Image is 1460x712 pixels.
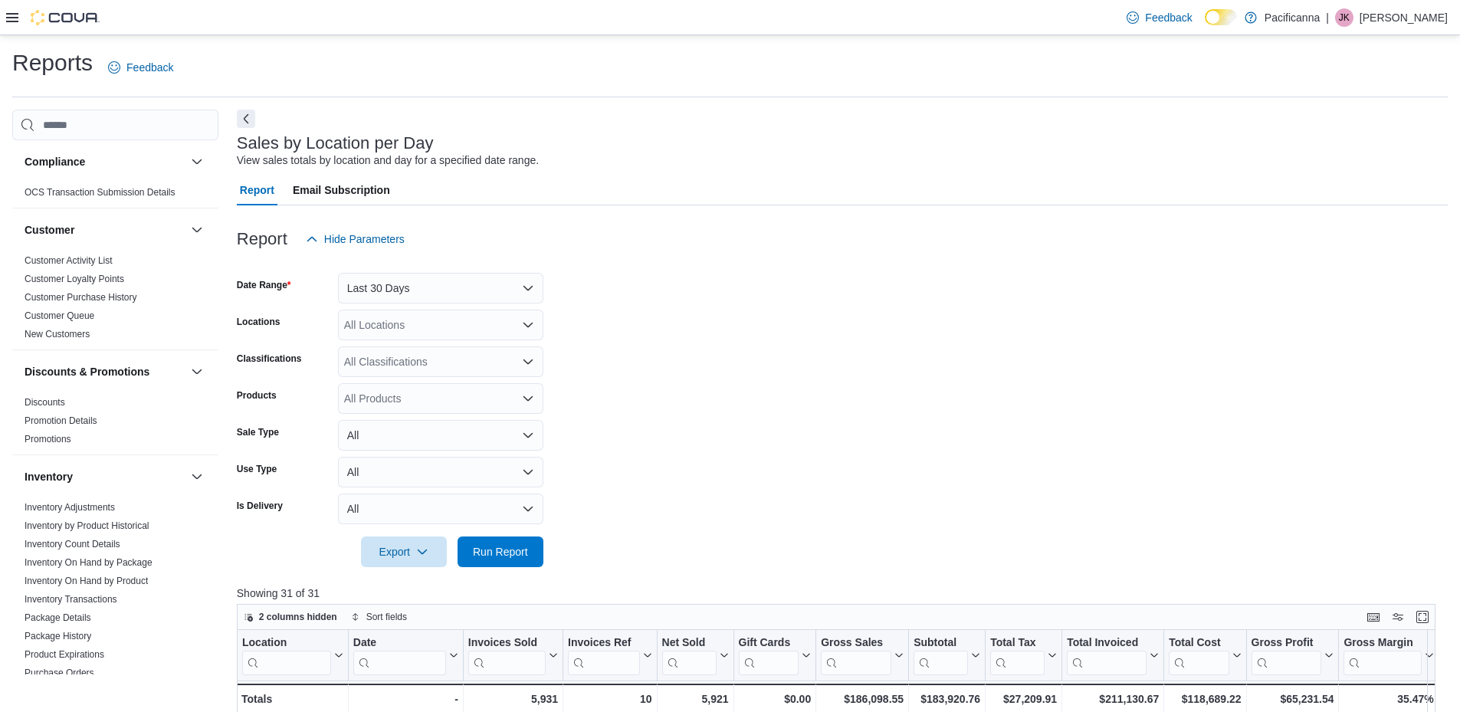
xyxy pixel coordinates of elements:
[914,636,980,675] button: Subtotal
[914,690,980,708] div: $183,920.76
[25,154,85,169] h3: Compliance
[661,690,728,708] div: 5,921
[25,273,124,285] span: Customer Loyalty Points
[25,575,148,587] span: Inventory On Hand by Product
[338,420,543,451] button: All
[25,329,90,340] a: New Customers
[1169,636,1229,651] div: Total Cost
[237,463,277,475] label: Use Type
[990,636,1045,651] div: Total Tax
[1344,636,1421,651] div: Gross Margin
[353,636,458,675] button: Date
[242,636,343,675] button: Location
[1344,636,1433,675] button: Gross Margin
[25,539,120,550] a: Inventory Count Details
[468,636,546,675] div: Invoices Sold
[25,648,104,661] span: Product Expirations
[990,636,1057,675] button: Total Tax
[1145,10,1192,25] span: Feedback
[25,415,97,427] span: Promotion Details
[1120,2,1198,33] a: Feedback
[12,183,218,208] div: Compliance
[237,279,291,291] label: Date Range
[738,636,811,675] button: Gift Cards
[353,636,446,651] div: Date
[1067,690,1159,708] div: $211,130.67
[353,636,446,675] div: Date
[468,636,546,651] div: Invoices Sold
[237,426,279,438] label: Sale Type
[1364,608,1383,626] button: Keyboard shortcuts
[25,222,74,238] h3: Customer
[1344,690,1433,708] div: 35.47%
[25,292,137,303] a: Customer Purchase History
[25,222,185,238] button: Customer
[25,364,185,379] button: Discounts & Promotions
[237,230,287,248] h3: Report
[1326,8,1329,27] p: |
[738,636,799,651] div: Gift Cards
[240,175,274,205] span: Report
[242,636,331,675] div: Location
[1413,608,1432,626] button: Enter fullscreen
[1265,8,1320,27] p: Pacificanna
[25,520,149,532] span: Inventory by Product Historical
[990,690,1057,708] div: $27,209.91
[25,274,124,284] a: Customer Loyalty Points
[568,636,651,675] button: Invoices Ref
[1067,636,1147,651] div: Total Invoiced
[238,608,343,626] button: 2 columns hidden
[25,576,148,586] a: Inventory On Hand by Product
[237,110,255,128] button: Next
[25,396,65,408] span: Discounts
[522,319,534,331] button: Open list of options
[366,611,407,623] span: Sort fields
[237,586,1448,601] p: Showing 31 of 31
[1067,636,1159,675] button: Total Invoiced
[1251,636,1321,675] div: Gross Profit
[237,153,539,169] div: View sales totals by location and day for a specified date range.
[1205,9,1237,25] input: Dark Mode
[914,636,968,651] div: Subtotal
[821,636,891,651] div: Gross Sales
[25,631,91,641] a: Package History
[102,52,179,83] a: Feedback
[25,593,117,605] span: Inventory Transactions
[25,649,104,660] a: Product Expirations
[25,186,176,199] span: OCS Transaction Submission Details
[188,363,206,381] button: Discounts & Promotions
[914,636,968,675] div: Subtotal
[25,538,120,550] span: Inventory Count Details
[522,392,534,405] button: Open list of options
[1251,636,1334,675] button: Gross Profit
[1335,8,1353,27] div: Joshua Kolthof
[738,690,811,708] div: $0.00
[468,690,558,708] div: 5,931
[25,612,91,624] span: Package Details
[126,60,173,75] span: Feedback
[237,353,302,365] label: Classifications
[25,154,185,169] button: Compliance
[338,457,543,487] button: All
[25,415,97,426] a: Promotion Details
[1169,636,1241,675] button: Total Cost
[661,636,728,675] button: Net Sold
[25,556,153,569] span: Inventory On Hand by Package
[188,221,206,239] button: Customer
[661,636,716,675] div: Net Sold
[1205,25,1206,26] span: Dark Mode
[25,469,73,484] h3: Inventory
[473,544,528,559] span: Run Report
[242,636,331,651] div: Location
[241,690,343,708] div: Totals
[990,636,1045,675] div: Total Tax
[25,667,94,679] span: Purchase Orders
[237,316,281,328] label: Locations
[468,636,558,675] button: Invoices Sold
[25,433,71,445] span: Promotions
[25,254,113,267] span: Customer Activity List
[12,251,218,349] div: Customer
[522,356,534,368] button: Open list of options
[25,328,90,340] span: New Customers
[1251,690,1334,708] div: $65,231.54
